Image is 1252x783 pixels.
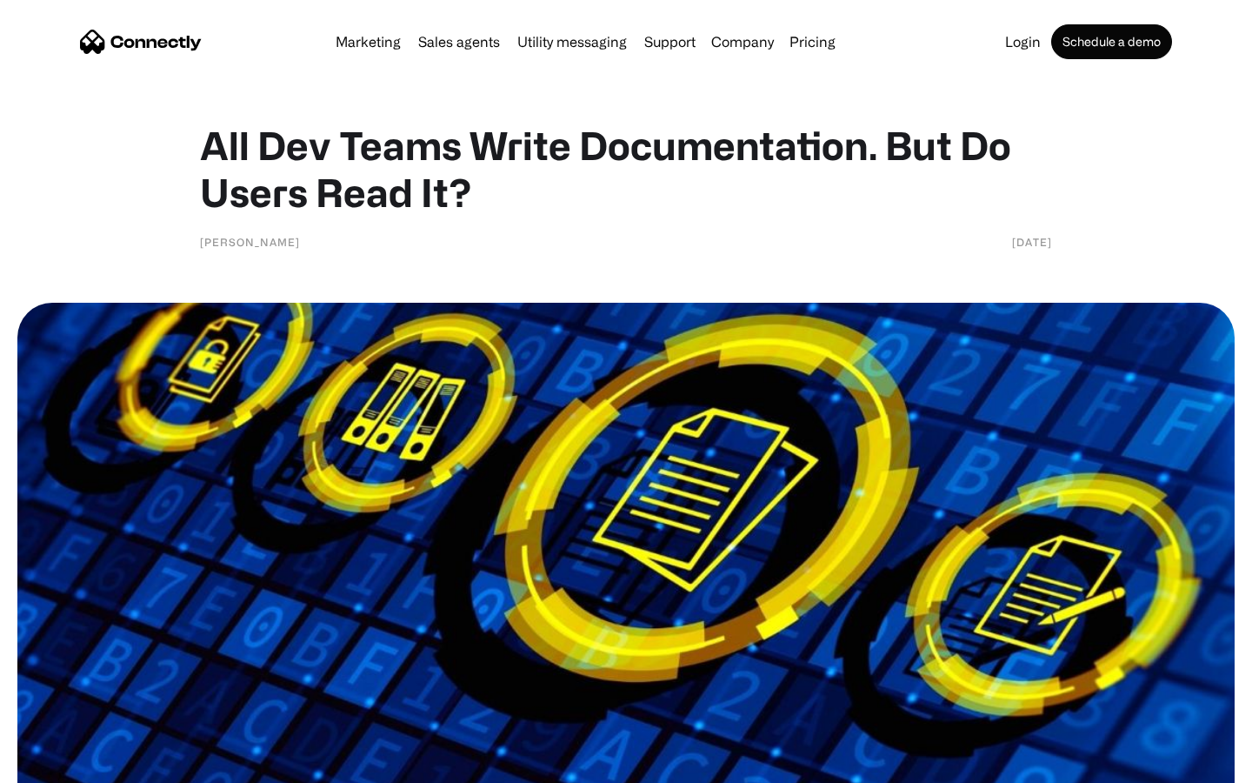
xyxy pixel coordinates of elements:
[782,35,842,49] a: Pricing
[1051,24,1172,59] a: Schedule a demo
[17,753,104,777] aside: Language selected: English
[35,753,104,777] ul: Language list
[637,35,703,49] a: Support
[329,35,408,49] a: Marketing
[200,233,300,251] div: [PERSON_NAME]
[1012,233,1052,251] div: [DATE]
[998,35,1048,49] a: Login
[510,35,634,49] a: Utility messaging
[411,35,507,49] a: Sales agents
[200,122,1052,216] h1: All Dev Teams Write Documentation. But Do Users Read It?
[711,30,774,54] div: Company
